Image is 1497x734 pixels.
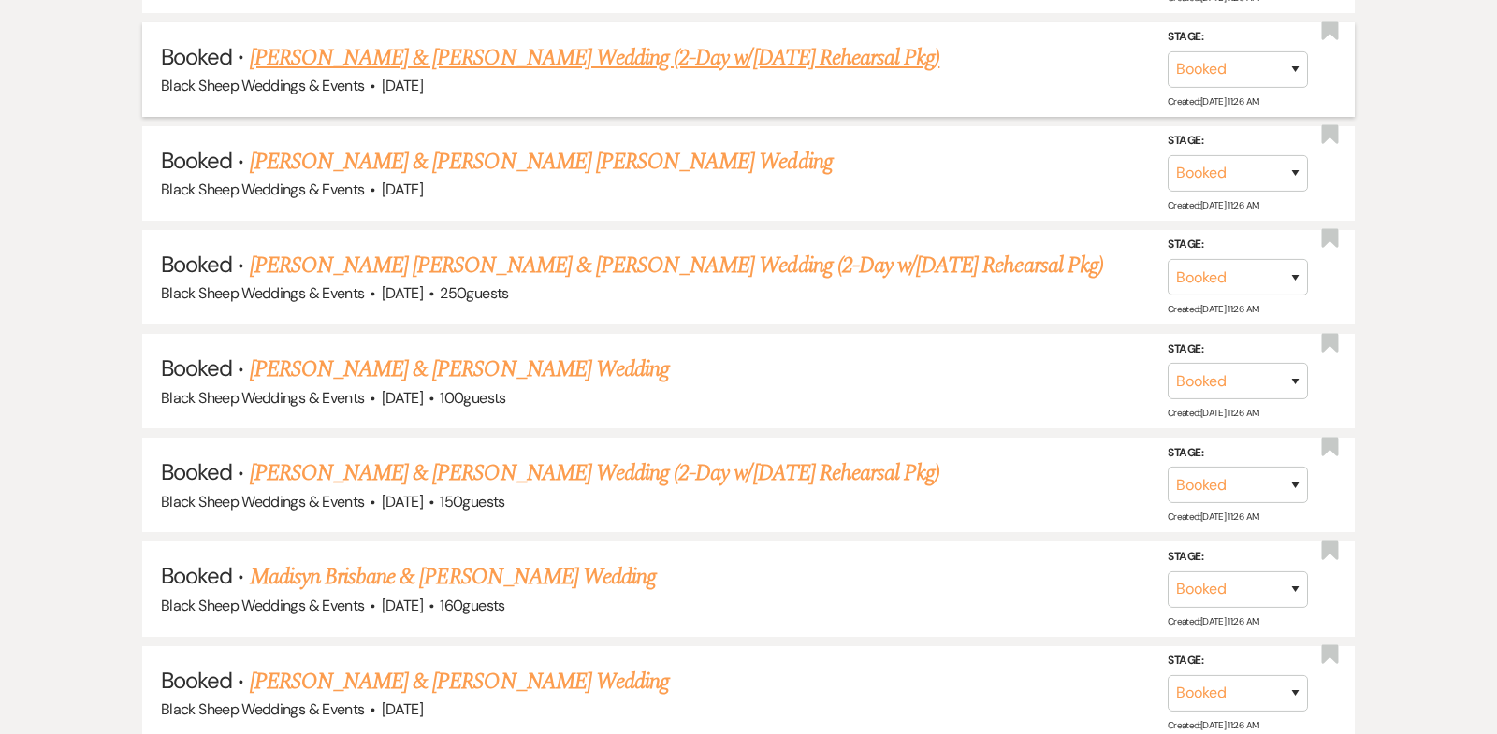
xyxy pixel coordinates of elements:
[250,456,940,490] a: [PERSON_NAME] & [PERSON_NAME] Wedding (2-Day w/[DATE] Rehearsal Pkg)
[382,388,423,408] span: [DATE]
[382,596,423,615] span: [DATE]
[161,457,232,486] span: Booked
[250,41,940,75] a: [PERSON_NAME] & [PERSON_NAME] Wedding (2-Day w/[DATE] Rehearsal Pkg)
[161,146,232,175] span: Booked
[250,145,833,179] a: [PERSON_NAME] & [PERSON_NAME] [PERSON_NAME] Wedding
[161,42,232,71] span: Booked
[382,492,423,511] span: [DATE]
[161,666,232,695] span: Booked
[1168,303,1258,315] span: Created: [DATE] 11:26 AM
[161,250,232,279] span: Booked
[161,699,364,719] span: Black Sheep Weddings & Events
[1168,615,1258,627] span: Created: [DATE] 11:26 AM
[161,388,364,408] span: Black Sheep Weddings & Events
[250,249,1103,282] a: [PERSON_NAME] [PERSON_NAME] & [PERSON_NAME] Wedding (2-Day w/[DATE] Rehearsal Pkg)
[1168,95,1258,108] span: Created: [DATE] 11:26 AM
[1168,407,1258,419] span: Created: [DATE] 11:26 AM
[1168,547,1308,568] label: Stage:
[1168,443,1308,464] label: Stage:
[1168,131,1308,151] label: Stage:
[440,596,504,615] span: 160 guests
[1168,511,1258,523] span: Created: [DATE] 11:26 AM
[1168,651,1308,671] label: Stage:
[161,353,232,382] span: Booked
[440,283,508,303] span: 250 guests
[1168,27,1308,48] label: Stage:
[161,596,364,615] span: Black Sheep Weddings & Events
[1168,719,1258,731] span: Created: [DATE] 11:26 AM
[382,76,423,95] span: [DATE]
[440,492,504,511] span: 150 guests
[382,699,423,719] span: [DATE]
[440,388,505,408] span: 100 guests
[1168,339,1308,360] label: Stage:
[382,180,423,199] span: [DATE]
[382,283,423,303] span: [DATE]
[1168,199,1258,211] span: Created: [DATE] 11:26 AM
[161,492,364,511] span: Black Sheep Weddings & Events
[250,560,657,594] a: Madisyn Brisbane & [PERSON_NAME] Wedding
[161,76,364,95] span: Black Sheep Weddings & Events
[1168,235,1308,255] label: Stage:
[250,665,669,698] a: [PERSON_NAME] & [PERSON_NAME] Wedding
[161,283,364,303] span: Black Sheep Weddings & Events
[161,561,232,590] span: Booked
[161,180,364,199] span: Black Sheep Weddings & Events
[250,353,669,386] a: [PERSON_NAME] & [PERSON_NAME] Wedding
